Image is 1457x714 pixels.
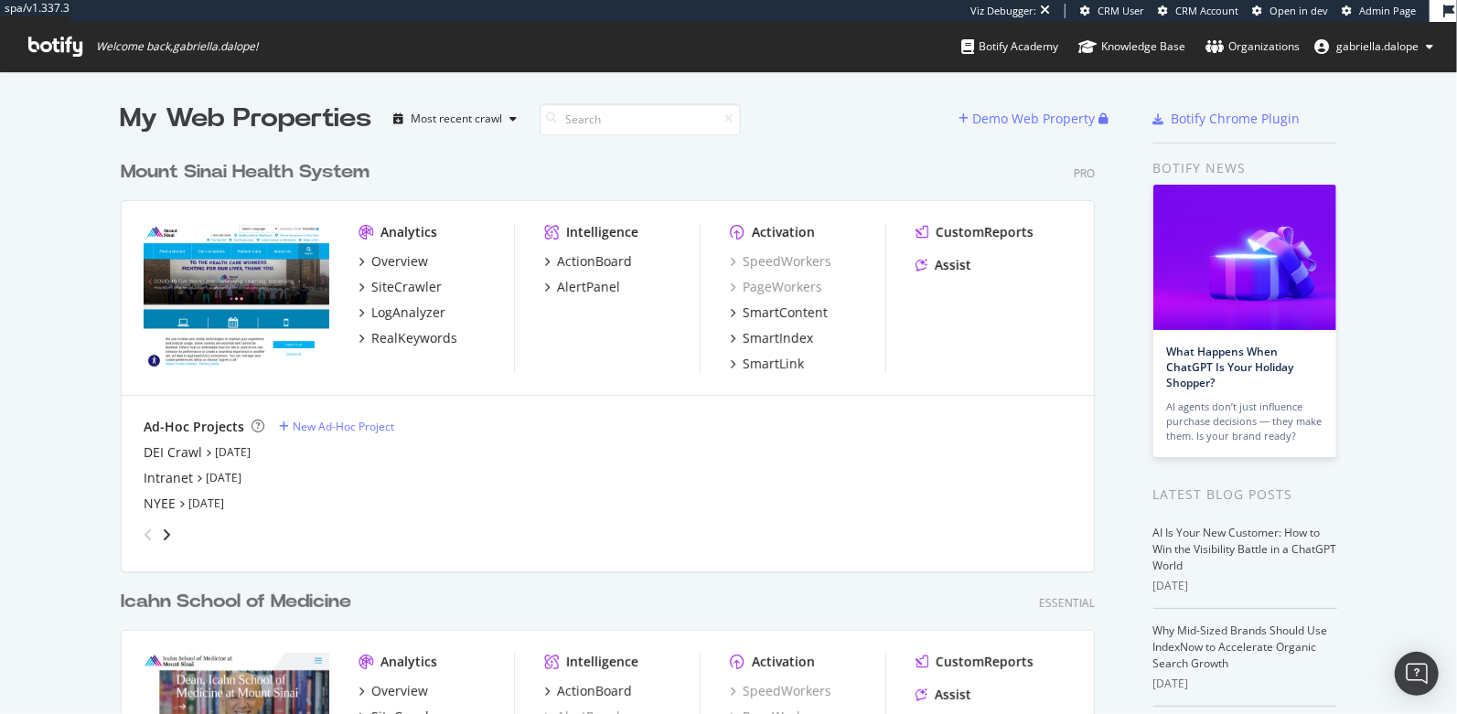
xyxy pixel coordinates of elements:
[557,682,632,700] div: ActionBoard
[1039,595,1095,611] div: Essential
[1153,578,1337,594] div: [DATE]
[1153,485,1337,505] div: Latest Blog Posts
[1153,525,1337,573] a: AI Is Your New Customer: How to Win the Visibility Battle in a ChatGPT World
[916,686,971,704] a: Assist
[121,101,372,137] div: My Web Properties
[916,256,971,274] a: Assist
[959,104,1099,133] button: Demo Web Property
[136,520,160,549] div: angle-left
[206,470,241,485] a: [DATE]
[121,589,351,615] div: Icahn School of Medicine
[1078,22,1185,71] a: Knowledge Base
[215,444,251,460] a: [DATE]
[752,653,815,671] div: Activation
[730,329,813,347] a: SmartIndex
[412,113,503,124] div: Most recent crawl
[1205,22,1300,71] a: Organizations
[961,22,1058,71] a: Botify Academy
[121,159,377,186] a: Mount Sinai Health System
[371,278,442,296] div: SiteCrawler
[144,443,202,462] a: DEI Crawl
[1172,110,1301,128] div: Botify Chrome Plugin
[557,252,632,271] div: ActionBoard
[1078,37,1185,56] div: Knowledge Base
[371,329,457,347] div: RealKeywords
[1153,110,1301,128] a: Botify Chrome Plugin
[1270,4,1328,17] span: Open in dev
[540,103,741,135] input: Search
[160,526,173,544] div: angle-right
[1158,4,1238,18] a: CRM Account
[1167,344,1294,390] a: What Happens When ChatGPT Is Your Holiday Shopper?
[961,37,1058,56] div: Botify Academy
[359,252,428,271] a: Overview
[121,159,370,186] div: Mount Sinai Health System
[743,355,804,373] div: SmartLink
[973,110,1096,128] div: Demo Web Property
[544,278,620,296] a: AlertPanel
[959,111,1099,126] a: Demo Web Property
[1252,4,1328,18] a: Open in dev
[730,682,831,700] a: SpeedWorkers
[96,39,258,54] span: Welcome back, gabriella.dalope !
[380,653,437,671] div: Analytics
[935,686,971,704] div: Assist
[936,653,1034,671] div: CustomReports
[1153,158,1337,178] div: Botify news
[1167,400,1323,443] div: AI agents don’t just influence purchase decisions — they make them. Is your brand ready?
[730,252,831,271] a: SpeedWorkers
[752,223,815,241] div: Activation
[1080,4,1144,18] a: CRM User
[566,653,638,671] div: Intelligence
[1153,623,1328,671] a: Why Mid-Sized Brands Should Use IndexNow to Accelerate Organic Search Growth
[279,419,394,434] a: New Ad-Hoc Project
[144,469,193,487] a: Intranet
[566,223,638,241] div: Intelligence
[359,304,445,322] a: LogAnalyzer
[144,495,176,513] a: NYEE
[387,104,525,133] button: Most recent crawl
[144,223,329,371] img: mountsinai.org
[293,419,394,434] div: New Ad-Hoc Project
[544,682,632,700] a: ActionBoard
[1336,38,1419,54] span: gabriella.dalope
[359,278,442,296] a: SiteCrawler
[1074,165,1095,181] div: Pro
[970,4,1036,18] div: Viz Debugger:
[188,496,224,511] a: [DATE]
[1205,37,1300,56] div: Organizations
[371,304,445,322] div: LogAnalyzer
[730,355,804,373] a: SmartLink
[730,278,822,296] a: PageWorkers
[743,304,828,322] div: SmartContent
[544,252,632,271] a: ActionBoard
[359,329,457,347] a: RealKeywords
[1153,185,1336,330] img: What Happens When ChatGPT Is Your Holiday Shopper?
[144,418,244,436] div: Ad-Hoc Projects
[1300,32,1448,61] button: gabriella.dalope
[916,223,1034,241] a: CustomReports
[730,304,828,322] a: SmartContent
[936,223,1034,241] div: CustomReports
[935,256,971,274] div: Assist
[371,682,428,700] div: Overview
[1175,4,1238,17] span: CRM Account
[1342,4,1416,18] a: Admin Page
[1153,676,1337,692] div: [DATE]
[121,589,359,615] a: Icahn School of Medicine
[1098,4,1144,17] span: CRM User
[743,329,813,347] div: SmartIndex
[916,653,1034,671] a: CustomReports
[1359,4,1416,17] span: Admin Page
[359,682,428,700] a: Overview
[557,278,620,296] div: AlertPanel
[1395,652,1439,696] div: Open Intercom Messenger
[380,223,437,241] div: Analytics
[371,252,428,271] div: Overview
